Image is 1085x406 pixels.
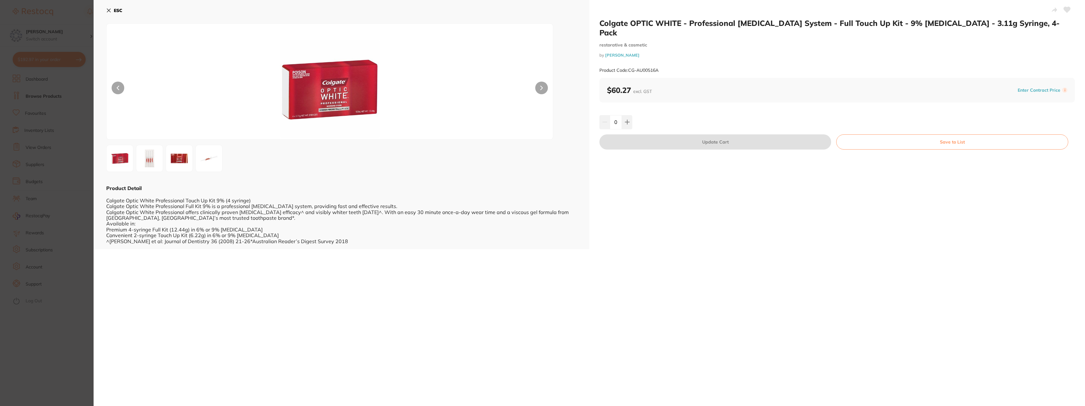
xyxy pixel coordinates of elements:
[138,147,161,170] img: anBn
[599,134,831,150] button: Update Cart
[168,147,191,170] img: MTZBXzIuanBn
[106,185,142,191] b: Product Detail
[599,53,1075,58] small: by
[114,8,122,13] b: ESC
[607,85,652,95] b: $60.27
[198,147,220,170] img: MTZBXzMuanBn
[633,89,652,94] span: excl. GST
[599,42,1075,48] small: restorative & cosmetic
[599,68,659,73] small: Product Code: CG-AU00516A
[196,40,463,139] img: anBn
[605,52,640,58] a: [PERSON_NAME]
[106,5,122,16] button: ESC
[599,18,1075,37] h2: Colgate OPTIC WHITE - Professional [MEDICAL_DATA] System - Full Touch Up Kit - 9% [MEDICAL_DATA] ...
[836,134,1068,150] button: Save to List
[106,192,577,244] div: Colgate Optic White Professional Touch Up Kit 9% (4 syringe) Colgate Optic White Professional Ful...
[1062,88,1067,93] label: i
[1016,87,1062,93] button: Enter Contract Price
[108,147,131,170] img: anBn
